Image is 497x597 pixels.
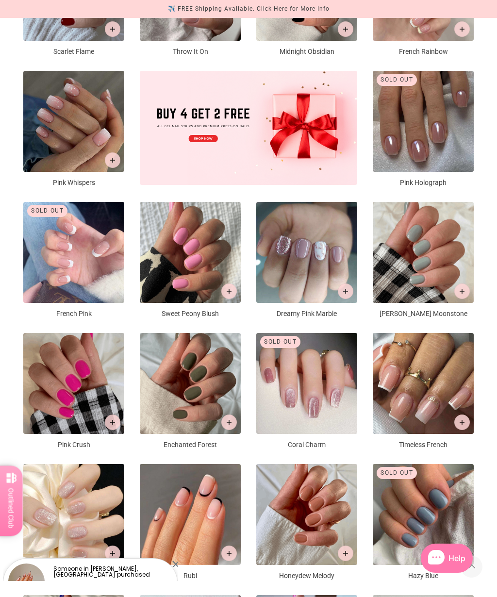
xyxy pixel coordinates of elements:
[140,202,241,303] img: Sweet Peony Blush-Press on Manicure-Outlined
[377,74,417,86] div: Sold out
[140,571,241,581] p: Rubi
[23,333,124,434] img: Pink Crush-Press on Manicure-Outlined
[373,202,474,303] img: Misty Moonstone-Press on Manicure-Outlined
[256,464,357,565] img: Honeydew Melody-Press on Manicure-Outlined
[373,571,474,581] p: Hazy Blue
[338,283,353,299] button: Add to cart
[256,571,357,581] p: Honeydew Melody
[373,464,474,580] a: Hazy Blue
[256,464,357,580] a: Honeydew Melody
[140,440,241,450] p: Enchanted Forest
[140,47,241,57] p: Throw It On
[373,464,474,565] img: Hazy Blue - Press On Nails
[23,178,124,188] p: Pink Whispers
[23,47,124,57] p: Scarlet Flame
[23,71,124,186] a: Pink Whispers
[373,202,474,317] a: Misty Moonstone
[256,440,357,450] p: Coral Charm
[23,333,124,448] a: Pink Crush
[140,309,241,319] p: Sweet Peony Blush
[373,333,474,448] a: Timeless French
[221,283,237,299] button: Add to cart
[454,283,470,299] button: Add to cart
[23,440,124,450] p: Pink Crush
[373,71,474,186] a: Pink Holograph
[256,47,357,57] p: Midnight Obsidian
[23,202,124,317] a: French Pink
[338,21,353,37] button: Add to cart
[53,566,169,578] p: Someone in [PERSON_NAME], [GEOGRAPHIC_DATA] purchased
[454,415,470,430] button: Add to cart
[373,47,474,57] p: French Rainbow
[140,333,241,448] a: Enchanted Forest
[373,309,474,319] p: [PERSON_NAME] Moonstone
[140,464,241,580] a: Rubi
[23,309,124,319] p: French Pink
[256,202,357,317] a: Dreamy Pink Marble
[454,21,470,37] button: Add to cart
[221,546,237,561] button: Add to cart
[338,546,353,561] button: Add to cart
[27,205,67,217] div: Sold out
[105,546,120,561] button: Add to cart
[105,152,120,168] button: Add to cart
[377,467,417,479] div: Sold out
[260,336,300,348] div: Sold out
[140,202,241,317] a: Sweet Peony Blush
[140,333,241,434] img: Enchanted Forest-Press on Manicure-Outlined
[373,178,474,188] p: Pink Holograph
[221,415,237,430] button: Add to cart
[105,21,120,37] button: Add to cart
[105,415,120,430] button: Add to cart
[256,333,357,448] a: Coral Charm
[256,309,357,319] p: Dreamy Pink Marble
[168,4,330,14] div: ✈️ FREE Shipping Available. Click Here for More Info
[373,440,474,450] p: Timeless French
[23,464,124,580] a: Crystal Sparkle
